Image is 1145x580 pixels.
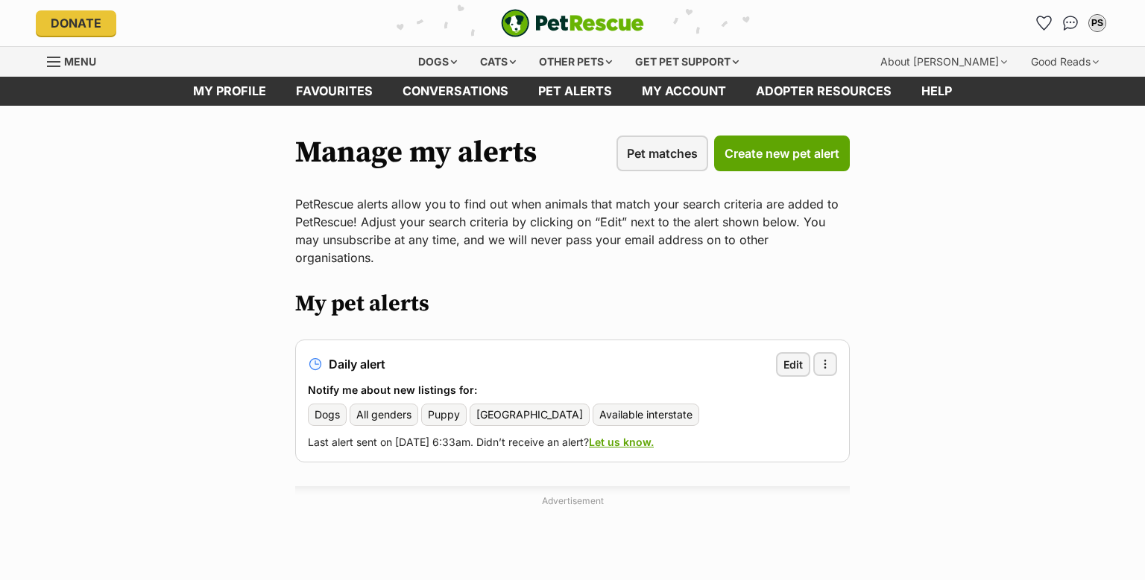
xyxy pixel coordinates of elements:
div: PS [1090,16,1105,31]
a: Menu [47,47,107,74]
span: Puppy [428,407,460,422]
a: Pet alerts [523,77,627,106]
a: Let us know. [589,436,654,448]
a: Donate [36,10,116,36]
div: Other pets [529,47,622,77]
a: Create new pet alert [714,136,850,171]
div: Dogs [408,47,467,77]
div: Good Reads [1021,47,1109,77]
span: Pet matches [627,144,698,162]
h3: Notify me about new listings for: [308,383,837,398]
ul: Account quick links [1032,11,1109,35]
span: Daily alert [329,357,385,371]
div: Cats [470,47,526,77]
span: Menu [64,55,96,68]
a: Conversations [1059,11,1082,35]
span: Available interstate [599,407,693,422]
h2: My pet alerts [295,290,850,317]
a: Favourites [1032,11,1056,35]
a: Pet matches [616,136,708,171]
span: All genders [356,407,411,422]
span: Edit [783,357,803,372]
span: Dogs [315,407,340,422]
a: PetRescue [501,9,644,37]
a: My profile [178,77,281,106]
a: Edit [776,352,810,377]
span: Create new pet alert [725,144,839,162]
p: PetRescue alerts allow you to find out when animals that match your search criteria are added to ... [295,195,850,267]
a: Favourites [281,77,388,106]
a: My account [627,77,741,106]
img: logo-e224e6f780fb5917bec1dbf3a21bbac754714ae5b6737aabdf751b685950b380.svg [501,9,644,37]
a: Adopter resources [741,77,906,106]
a: conversations [388,77,523,106]
div: About [PERSON_NAME] [870,47,1018,77]
button: My account [1085,11,1109,35]
img: chat-41dd97257d64d25036548639549fe6c8038ab92f7586957e7f3b1b290dea8141.svg [1063,16,1079,31]
h1: Manage my alerts [295,136,537,170]
a: Help [906,77,967,106]
div: Get pet support [625,47,749,77]
p: Last alert sent on [DATE] 6:33am. Didn’t receive an alert? [308,435,837,450]
span: [GEOGRAPHIC_DATA] [476,407,583,422]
